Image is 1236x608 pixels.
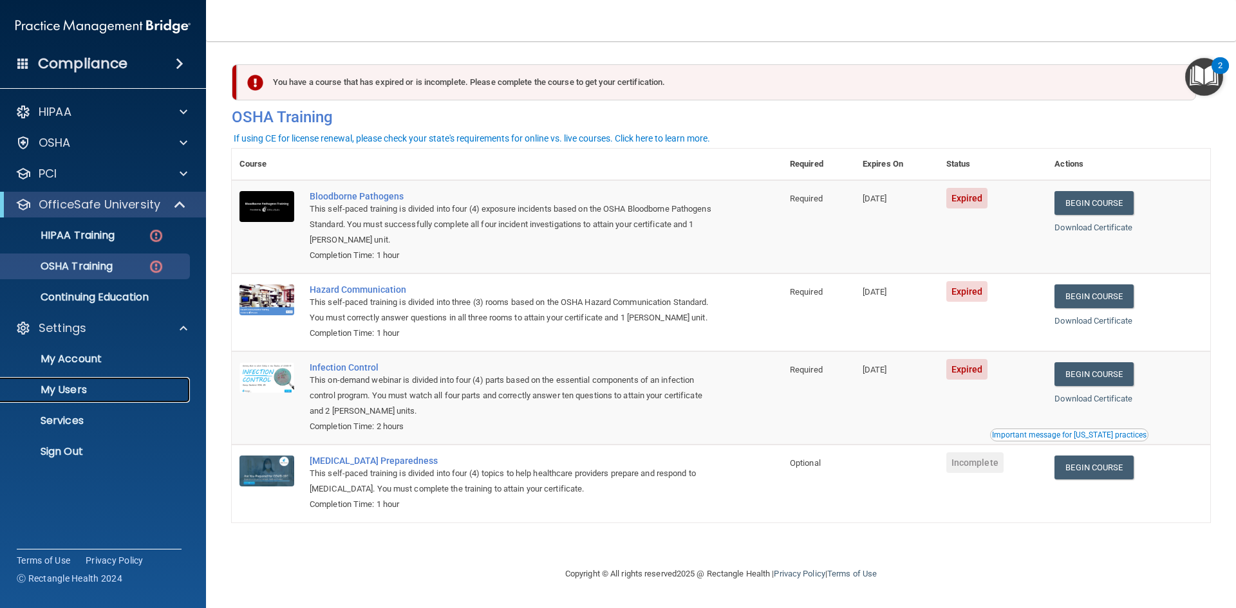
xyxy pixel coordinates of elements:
th: Course [232,149,302,180]
p: HIPAA [39,104,71,120]
p: Settings [39,320,86,336]
div: This self-paced training is divided into four (4) exposure incidents based on the OSHA Bloodborne... [310,201,718,248]
span: Expired [946,359,988,380]
button: Open Resource Center, 2 new notifications [1185,58,1223,96]
div: This self-paced training is divided into four (4) topics to help healthcare providers prepare and... [310,466,718,497]
th: Actions [1047,149,1210,180]
th: Required [782,149,855,180]
p: OfficeSafe University [39,197,160,212]
div: Completion Time: 1 hour [310,497,718,512]
span: Expired [946,188,988,208]
th: Expires On [855,149,939,180]
p: OSHA Training [8,260,113,273]
p: HIPAA Training [8,229,115,242]
p: OSHA [39,135,71,151]
a: Terms of Use [827,569,877,578]
a: Settings [15,320,187,336]
div: Copyright © All rights reserved 2025 @ Rectangle Health | | [486,553,956,594]
span: Ⓒ Rectangle Health 2024 [17,572,122,585]
a: Privacy Policy [86,554,144,567]
div: Completion Time: 2 hours [310,419,718,434]
a: OSHA [15,135,187,151]
img: exclamation-circle-solid-danger.72ef9ffc.png [247,75,263,91]
p: Continuing Education [8,291,184,304]
div: 2 [1218,66,1222,82]
p: Sign Out [8,445,184,458]
img: PMB logo [15,14,191,39]
a: Download Certificate [1054,394,1132,403]
a: Begin Course [1054,191,1133,215]
a: [MEDICAL_DATA] Preparedness [310,456,718,466]
a: Begin Course [1054,362,1133,386]
div: This self-paced training is divided into three (3) rooms based on the OSHA Hazard Communication S... [310,295,718,326]
span: Expired [946,281,988,302]
a: Infection Control [310,362,718,373]
a: Privacy Policy [774,569,825,578]
div: If using CE for license renewal, please check your state's requirements for online vs. live cours... [234,134,710,143]
a: PCI [15,166,187,181]
span: [DATE] [863,365,887,374]
a: HIPAA [15,104,187,120]
button: Read this if you are a dental practitioner in the state of CA [990,428,1148,441]
div: This on-demand webinar is divided into four (4) parts based on the essential components of an inf... [310,373,718,419]
button: If using CE for license renewal, please check your state's requirements for online vs. live cours... [232,132,712,145]
a: Begin Course [1054,456,1133,479]
h4: Compliance [38,55,127,73]
img: danger-circle.6113f641.png [148,259,164,275]
span: [DATE] [863,194,887,203]
a: Begin Course [1054,284,1133,308]
div: You have a course that has expired or is incomplete. Please complete the course to get your certi... [237,64,1196,100]
p: My Users [8,383,184,396]
div: Completion Time: 1 hour [310,326,718,341]
span: Required [790,287,823,297]
p: My Account [8,353,184,365]
a: Download Certificate [1054,223,1132,232]
a: Terms of Use [17,554,70,567]
a: OfficeSafe University [15,197,187,212]
span: Required [790,194,823,203]
p: Services [8,414,184,427]
div: Completion Time: 1 hour [310,248,718,263]
span: [DATE] [863,287,887,297]
a: Bloodborne Pathogens [310,191,718,201]
div: Important message for [US_STATE] practices [992,431,1147,439]
p: PCI [39,166,57,181]
span: Required [790,365,823,374]
h4: OSHA Training [232,108,1210,126]
th: Status [939,149,1047,180]
img: danger-circle.6113f641.png [148,228,164,244]
a: Download Certificate [1054,316,1132,326]
span: Incomplete [946,452,1004,473]
a: Hazard Communication [310,284,718,295]
span: Optional [790,458,821,468]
